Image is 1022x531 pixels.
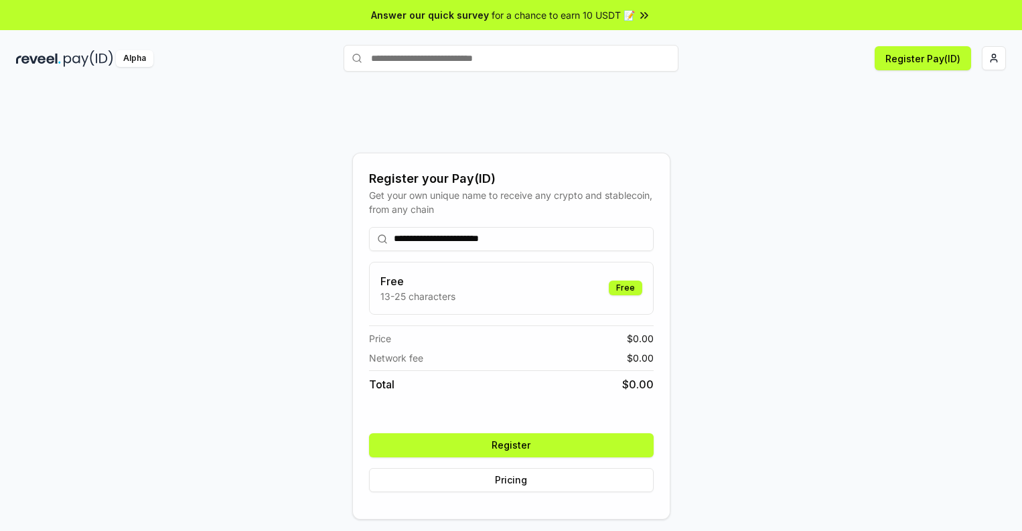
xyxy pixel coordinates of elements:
[369,331,391,346] span: Price
[380,273,455,289] h3: Free
[380,289,455,303] p: 13-25 characters
[116,50,153,67] div: Alpha
[627,351,654,365] span: $ 0.00
[369,376,394,392] span: Total
[371,8,489,22] span: Answer our quick survey
[609,281,642,295] div: Free
[369,169,654,188] div: Register your Pay(ID)
[64,50,113,67] img: pay_id
[875,46,971,70] button: Register Pay(ID)
[369,468,654,492] button: Pricing
[369,188,654,216] div: Get your own unique name to receive any crypto and stablecoin, from any chain
[369,433,654,457] button: Register
[369,351,423,365] span: Network fee
[627,331,654,346] span: $ 0.00
[622,376,654,392] span: $ 0.00
[492,8,635,22] span: for a chance to earn 10 USDT 📝
[16,50,61,67] img: reveel_dark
